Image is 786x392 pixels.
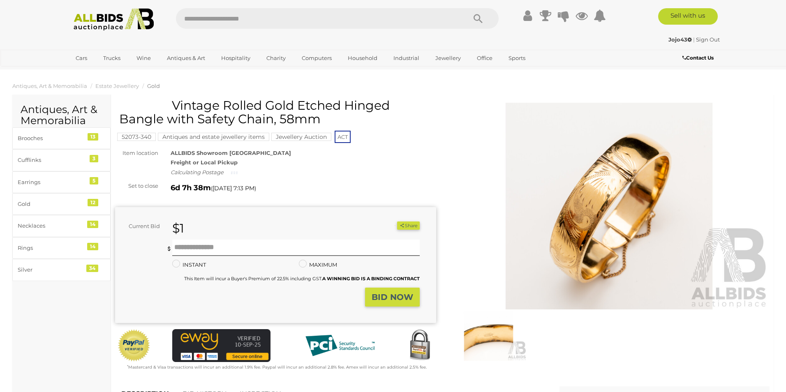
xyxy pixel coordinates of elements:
span: ACT [335,131,351,143]
a: Wine [131,51,156,65]
div: Gold [18,199,86,209]
div: Cufflinks [18,155,86,165]
img: small-loading.gif [231,171,238,175]
a: Industrial [388,51,425,65]
strong: 6d 7h 38m [171,183,211,192]
mark: 52073-340 [117,133,156,141]
strong: Jojo43 [668,36,692,43]
span: [DATE] 7:13 PM [213,184,254,192]
div: Rings [18,243,86,253]
div: 12 [88,199,98,206]
small: This Item will incur a Buyer's Premium of 22.5% including GST. [184,276,420,281]
button: Share [397,221,420,230]
label: MAXIMUM [299,260,337,270]
small: Mastercard & Visa transactions will incur an additional 1.9% fee. Paypal will incur an additional... [127,364,427,370]
h2: Antiques, Art & Memorabilia [21,104,102,127]
a: Antiques & Art [162,51,210,65]
img: eWAY Payment Gateway [172,329,270,362]
div: 3 [90,155,98,162]
img: Allbids.com.au [69,8,158,31]
a: Computers [296,51,337,65]
div: Current Bid [115,221,166,231]
mark: Antiques and estate jewellery items [158,133,269,141]
a: 52073-340 [117,134,156,140]
a: Contact Us [682,53,716,62]
div: 14 [87,243,98,250]
b: A WINNING BID IS A BINDING CONTRACT [322,276,420,281]
a: Gold [147,83,160,89]
label: INSTANT [172,260,206,270]
div: Earrings [18,178,86,187]
span: | [693,36,695,43]
strong: ALLBIDS Showroom [GEOGRAPHIC_DATA] [171,150,291,156]
a: Brooches 13 [12,127,111,149]
a: Antiques and estate jewellery items [158,134,269,140]
img: Vintage Rolled Gold Etched Hinged Bangle with Safety Chain, 58mm [451,311,527,360]
strong: $1 [172,221,184,236]
a: Jewellery Auction [271,134,331,140]
div: 13 [88,133,98,141]
a: Sell with us [658,8,718,25]
a: [GEOGRAPHIC_DATA] [70,65,139,78]
a: Gold 12 [12,193,111,215]
a: Sports [503,51,531,65]
a: Rings 14 [12,237,111,259]
div: 34 [86,265,98,272]
i: Calculating Postage [171,169,224,175]
div: Set to close [109,181,164,191]
span: ( ) [211,185,256,191]
div: 14 [87,221,98,228]
a: Antiques, Art & Memorabilia [12,83,87,89]
strong: Freight or Local Pickup [171,159,238,166]
a: Jojo43 [668,36,693,43]
li: Watch this item [388,221,396,230]
img: PCI DSS compliant [299,329,381,362]
mark: Jewellery Auction [271,133,331,141]
strong: BID NOW [372,292,413,302]
a: Household [342,51,383,65]
img: Official PayPal Seal [117,329,151,362]
h1: Vintage Rolled Gold Etched Hinged Bangle with Safety Chain, 58mm [119,99,434,126]
a: Earrings 5 [12,171,111,193]
div: Item location [109,148,164,158]
div: 5 [90,177,98,184]
button: Search [458,8,499,29]
a: Silver 34 [12,259,111,281]
a: Cars [70,51,92,65]
a: Trucks [98,51,126,65]
a: Cufflinks 3 [12,149,111,171]
a: Estate Jewellery [95,83,139,89]
img: Vintage Rolled Gold Etched Hinged Bangle with Safety Chain, 58mm [448,103,770,309]
div: Brooches [18,134,86,143]
a: Office [472,51,498,65]
a: Charity [261,51,291,65]
img: Secured by Rapid SSL [403,329,436,362]
b: Contact Us [682,55,714,61]
a: Necklaces 14 [12,215,111,237]
button: BID NOW [365,288,420,307]
a: Jewellery [430,51,466,65]
a: Sign Out [696,36,720,43]
a: Hospitality [216,51,256,65]
div: Silver [18,265,86,274]
div: Necklaces [18,221,86,231]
